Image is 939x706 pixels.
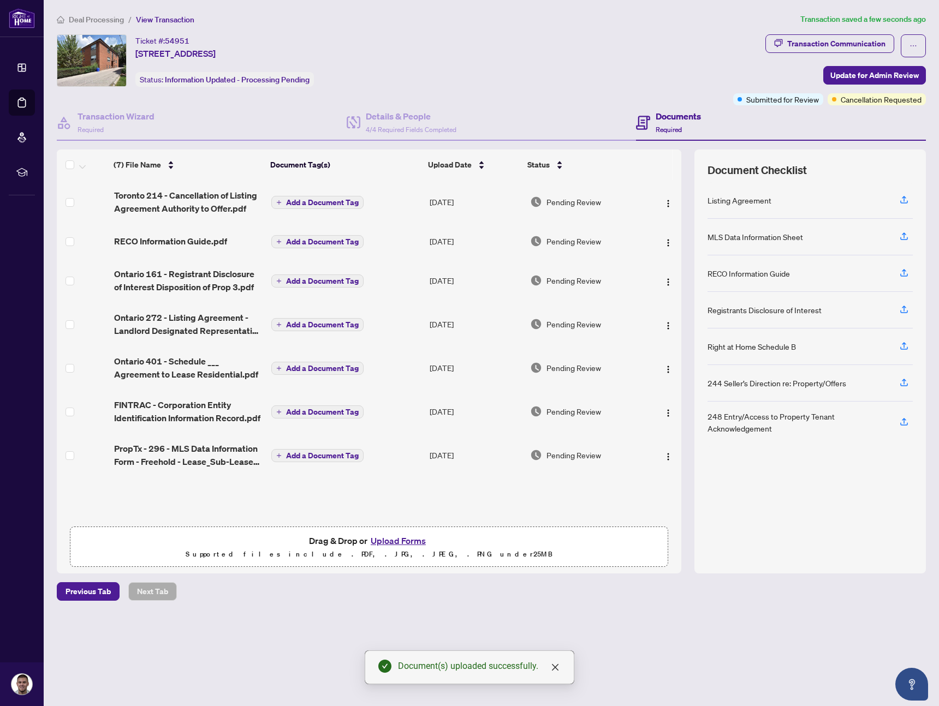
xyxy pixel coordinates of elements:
span: Status [527,159,550,171]
article: Transaction saved a few seconds ago [800,13,926,26]
li: / [128,13,132,26]
button: Add a Document Tag [271,235,364,249]
button: Add a Document Tag [271,405,364,418]
span: Submitted for Review [746,93,819,105]
span: Add a Document Tag [286,199,359,206]
button: Add a Document Tag [271,235,364,248]
span: Add a Document Tag [286,364,359,372]
div: Right at Home Schedule B [708,340,796,352]
button: Logo [659,359,677,376]
img: Document Status [530,235,542,247]
div: Status: [135,72,314,87]
img: Logo [664,409,673,417]
button: Next Tab [128,582,177,601]
button: Add a Document Tag [271,361,364,375]
img: Logo [664,238,673,247]
span: Cancellation Requested [841,93,922,105]
span: Ontario 161 - Registrant Disclosure of Interest Disposition of Prop 3.pdf [114,267,263,294]
img: Profile Icon [11,674,32,695]
button: Open asap [895,668,928,701]
span: 4/4 Required Fields Completed [366,125,456,134]
button: Logo [659,403,677,420]
span: FINTRAC - Corporation Entity Identification Information Record.pdf [114,398,263,424]
span: Add a Document Tag [286,238,359,246]
p: Supported files include .PDF, .JPG, .JPEG, .PNG under 25 MB [77,548,661,561]
img: logo [9,8,35,28]
span: Deal Processing [69,15,124,25]
img: Document Status [530,274,542,286]
span: Information Updated - Processing Pending [165,75,310,85]
div: 244 Seller’s Direction re: Property/Offers [708,377,846,389]
button: Add a Document Tag [271,362,364,375]
img: Document Status [530,318,542,330]
span: Pending Review [546,405,601,417]
span: close [551,663,560,672]
div: 248 Entry/Access to Property Tenant Acknowledgement [708,410,887,434]
button: Logo [659,315,677,333]
button: Add a Document Tag [271,318,364,331]
img: Document Status [530,449,542,461]
th: Upload Date [424,149,523,180]
span: Update for Admin Review [830,67,919,84]
span: check-circle [378,660,391,673]
span: Pending Review [546,196,601,208]
div: Document(s) uploaded successfully. [398,660,561,673]
button: Add a Document Tag [271,449,364,462]
span: Add a Document Tag [286,321,359,328]
img: Logo [664,199,673,208]
span: plus [276,200,282,205]
button: Logo [659,232,677,250]
button: Add a Document Tag [271,274,364,288]
span: Pending Review [546,318,601,330]
button: Logo [659,272,677,289]
div: Listing Agreement [708,194,771,206]
img: Document Status [530,405,542,417]
div: MLS Data Information Sheet [708,231,803,243]
img: IMG-W12419852_1.jpg [57,35,126,86]
span: home [57,16,64,23]
span: Toronto 214 - Cancellation of Listing Agreement Authority to Offer.pdf [114,189,263,215]
td: [DATE] [425,433,525,477]
span: RECO Information Guide.pdf [114,235,227,248]
div: RECO Information Guide [708,267,790,279]
h4: Documents [656,110,701,123]
td: [DATE] [425,259,525,302]
span: Pending Review [546,362,601,374]
img: Logo [664,321,673,330]
button: Transaction Communication [765,34,894,53]
img: Logo [664,452,673,461]
button: Add a Document Tag [271,196,364,209]
td: [DATE] [425,390,525,433]
button: Previous Tab [57,582,120,601]
span: PropTx - 296 - MLS Data Information Form - Freehold - Lease_Sub-Lease 1.pdf [114,442,263,468]
span: Upload Date [428,159,472,171]
span: Drag & Drop orUpload FormsSupported files include .PDF, .JPG, .JPEG, .PNG under25MB [70,527,668,567]
span: plus [276,278,282,284]
th: Status [523,149,644,180]
h4: Details & People [366,110,456,123]
span: plus [276,239,282,244]
th: Document Tag(s) [266,149,424,180]
span: Drag & Drop or [309,534,429,548]
td: [DATE] [425,224,525,259]
span: Previous Tab [66,583,111,600]
th: (7) File Name [109,149,265,180]
img: Document Status [530,362,542,374]
span: [STREET_ADDRESS] [135,47,216,60]
span: Required [656,125,682,134]
button: Add a Document Tag [271,318,364,332]
button: Add a Document Tag [271,195,364,210]
span: plus [276,322,282,327]
div: Ticket #: [135,34,189,47]
span: Ontario 401 - Schedule ___ Agreement to Lease Residential.pdf [114,355,263,381]
span: Pending Review [546,274,601,286]
span: Required [78,125,104,134]
button: Add a Document Tag [271,448,364,463]
span: Pending Review [546,449,601,461]
img: Logo [664,365,673,374]
span: (7) File Name [114,159,161,171]
img: Document Status [530,196,542,208]
span: View Transaction [136,15,194,25]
